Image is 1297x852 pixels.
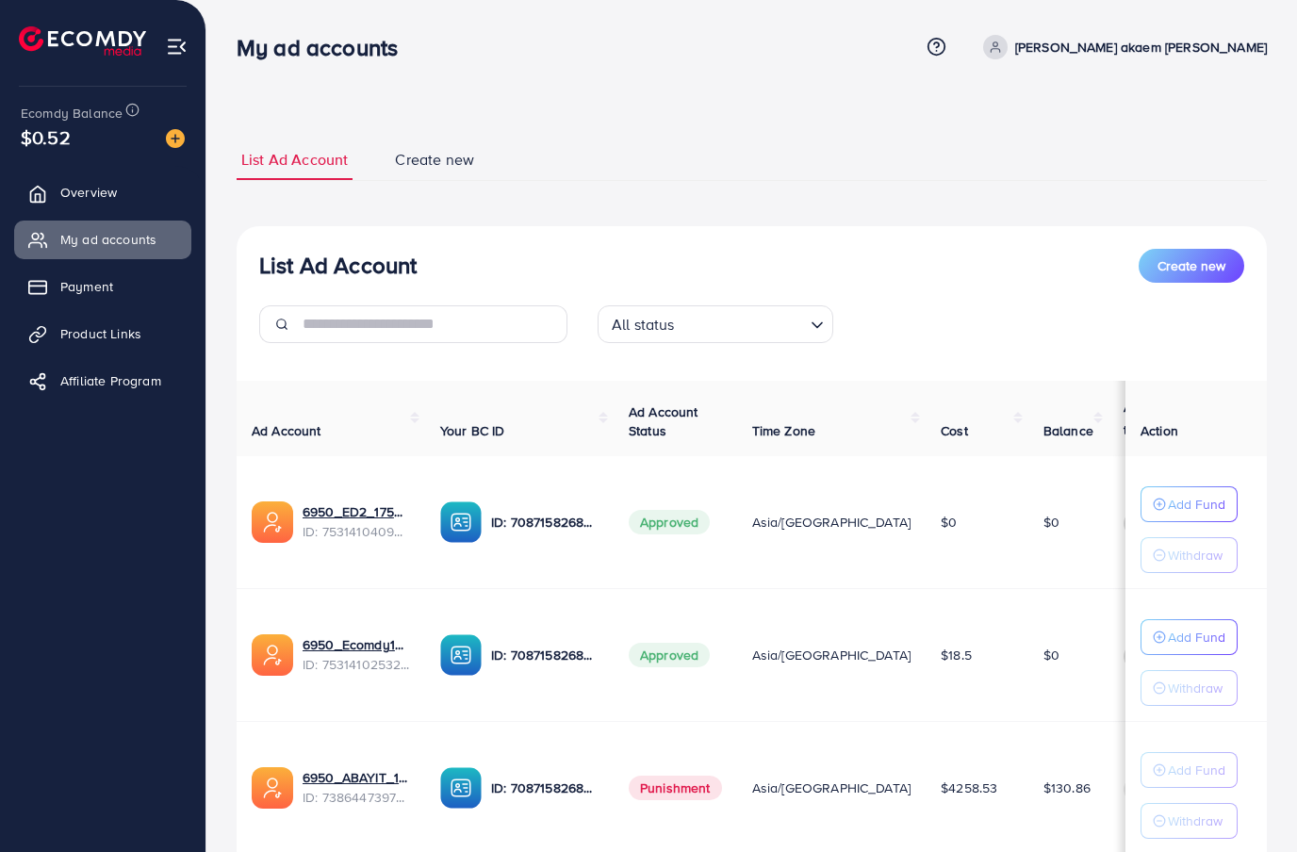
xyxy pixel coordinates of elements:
[976,35,1267,59] a: [PERSON_NAME] akaem [PERSON_NAME]
[303,635,410,654] a: 6950_Ecomdy1_1753543101849
[60,230,156,249] span: My ad accounts
[440,634,482,676] img: ic-ba-acc.ded83a64.svg
[241,149,348,171] span: List Ad Account
[60,183,117,202] span: Overview
[941,421,968,440] span: Cost
[1168,759,1225,781] p: Add Fund
[303,502,410,541] div: <span class='underline'>6950_ED2_1753543144102</span></br>7531410409363144705
[1015,36,1267,58] p: [PERSON_NAME] akaem [PERSON_NAME]
[491,511,599,533] p: ID: 7087158268421734401
[259,252,417,279] h3: List Ad Account
[608,311,679,338] span: All status
[598,305,833,343] div: Search for option
[1168,626,1225,648] p: Add Fund
[14,173,191,211] a: Overview
[1141,803,1238,839] button: Withdraw
[1168,810,1223,832] p: Withdraw
[440,501,482,543] img: ic-ba-acc.ded83a64.svg
[1139,249,1244,283] button: Create new
[440,421,505,440] span: Your BC ID
[303,635,410,674] div: <span class='underline'>6950_Ecomdy1_1753543101849</span></br>7531410253213204497
[941,513,957,532] span: $0
[752,513,911,532] span: Asia/[GEOGRAPHIC_DATA]
[60,277,113,296] span: Payment
[1141,486,1238,522] button: Add Fund
[303,502,410,521] a: 6950_ED2_1753543144102
[1043,778,1091,797] span: $130.86
[303,768,410,807] div: <span class='underline'>6950_ABAYIT_1719791319898</span></br>7386447397456592912
[21,123,71,151] span: $0.52
[1043,513,1059,532] span: $0
[303,655,410,674] span: ID: 7531410253213204497
[60,324,141,343] span: Product Links
[1043,646,1059,664] span: $0
[1141,537,1238,573] button: Withdraw
[629,776,722,800] span: Punishment
[752,778,911,797] span: Asia/[GEOGRAPHIC_DATA]
[14,268,191,305] a: Payment
[1141,421,1178,440] span: Action
[1043,421,1093,440] span: Balance
[21,104,123,123] span: Ecomdy Balance
[166,129,185,148] img: image
[1141,752,1238,788] button: Add Fund
[1141,619,1238,655] button: Add Fund
[252,501,293,543] img: ic-ads-acc.e4c84228.svg
[252,767,293,809] img: ic-ads-acc.e4c84228.svg
[1168,677,1223,699] p: Withdraw
[166,36,188,57] img: menu
[1141,670,1238,706] button: Withdraw
[440,767,482,809] img: ic-ba-acc.ded83a64.svg
[303,788,410,807] span: ID: 7386447397456592912
[395,149,474,171] span: Create new
[14,315,191,352] a: Product Links
[491,644,599,666] p: ID: 7087158268421734401
[14,221,191,258] a: My ad accounts
[752,646,911,664] span: Asia/[GEOGRAPHIC_DATA]
[629,402,698,440] span: Ad Account Status
[19,26,146,56] img: logo
[941,778,997,797] span: $4258.53
[1168,493,1225,516] p: Add Fund
[303,768,410,787] a: 6950_ABAYIT_1719791319898
[1157,256,1225,275] span: Create new
[941,646,972,664] span: $18.5
[303,522,410,541] span: ID: 7531410409363144705
[681,307,803,338] input: Search for option
[491,777,599,799] p: ID: 7087158268421734401
[1168,544,1223,566] p: Withdraw
[629,510,710,534] span: Approved
[14,362,191,400] a: Affiliate Program
[60,371,161,390] span: Affiliate Program
[752,421,815,440] span: Time Zone
[629,643,710,667] span: Approved
[252,634,293,676] img: ic-ads-acc.e4c84228.svg
[252,421,321,440] span: Ad Account
[237,34,413,61] h3: My ad accounts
